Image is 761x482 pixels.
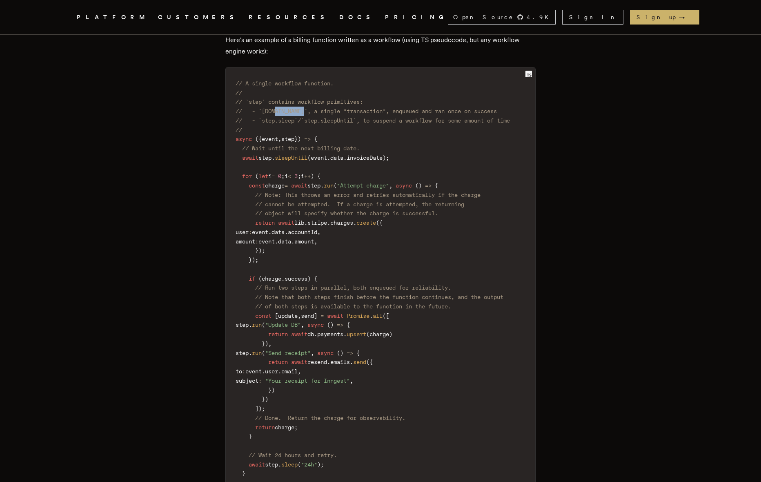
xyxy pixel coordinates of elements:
[242,145,360,152] span: // Wait until the next billing date.
[258,377,262,384] span: :
[314,312,317,319] span: ]
[236,368,242,375] span: to
[562,10,623,25] a: Sign In
[258,154,271,161] span: step
[278,312,298,319] span: update
[350,377,353,384] span: ,
[389,331,392,337] span: )
[324,182,334,189] span: run
[236,350,249,356] span: step
[236,108,497,114] span: // - `[DOMAIN_NAME]`, a single "transaction", enqueued and ran once on success
[242,470,245,477] span: }
[291,238,294,245] span: .
[275,238,278,245] span: .
[249,321,252,328] span: .
[369,331,389,337] span: charge
[366,359,369,365] span: (
[630,10,699,25] a: Sign up
[268,359,288,365] span: return
[291,331,307,337] span: await
[311,350,314,356] span: ,
[262,136,278,142] span: event
[415,182,418,189] span: (
[389,182,392,189] span: ,
[383,154,386,161] span: )
[255,312,271,319] span: const
[249,257,252,263] span: }
[294,424,298,431] span: ;
[330,219,353,226] span: charges
[262,405,265,412] span: ;
[314,238,317,245] span: ,
[255,294,503,300] span: // Note that both steps finish before the function continues, and the output
[265,350,311,356] span: "Send receipt"
[249,12,329,22] span: RESOURCES
[396,182,412,189] span: async
[265,321,301,328] span: "Update DB"
[281,275,285,282] span: .
[350,359,353,365] span: .
[245,368,262,375] span: event
[236,238,255,245] span: amount
[288,229,317,235] span: accountId
[278,173,281,179] span: 0
[307,321,324,328] span: async
[249,229,252,235] span: :
[294,219,304,226] span: lib
[262,396,265,402] span: }
[314,275,317,282] span: {
[158,12,239,22] a: CUSTOMERS
[386,312,389,319] span: [
[379,219,383,226] span: {
[425,182,432,189] span: =>
[265,340,268,347] span: )
[77,12,148,22] span: PLATFORM
[255,136,258,142] span: (
[353,219,356,226] span: .
[281,136,294,142] span: step
[255,405,258,412] span: ]
[317,331,343,337] span: payments
[236,80,334,87] span: // A single workflow function.
[236,89,242,96] span: //
[255,257,258,263] span: ;
[376,219,379,226] span: (
[327,154,330,161] span: .
[268,340,271,347] span: ,
[249,350,252,356] span: .
[307,219,327,226] span: stripe
[311,173,314,179] span: )
[249,461,265,468] span: await
[255,303,451,310] span: // of both steps is available to the function in the future.
[255,284,451,291] span: // Run two steps in parallel, both enqueued for reliability.
[343,331,347,337] span: .
[298,136,301,142] span: )
[418,182,422,189] span: )
[301,321,304,328] span: ,
[255,238,258,245] span: :
[291,359,307,365] span: await
[337,350,340,356] span: (
[343,154,347,161] span: .
[268,173,271,179] span: i
[301,173,304,179] span: i
[304,136,311,142] span: =>
[236,136,252,142] span: async
[307,359,327,365] span: resend
[255,210,438,216] span: // object will specify whether the charge is successful.
[369,312,373,319] span: .
[294,238,314,245] span: amount
[236,321,249,328] span: step
[317,350,334,356] span: async
[317,173,320,179] span: {
[356,350,360,356] span: {
[369,359,373,365] span: {
[307,275,311,282] span: )
[252,350,262,356] span: run
[255,415,405,421] span: // Done. Return the charge for observability.
[275,154,307,161] span: sleepUntil
[236,98,363,105] span: // `step` contains workflow primitives:
[327,219,330,226] span: .
[356,219,376,226] span: create
[330,359,350,365] span: emails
